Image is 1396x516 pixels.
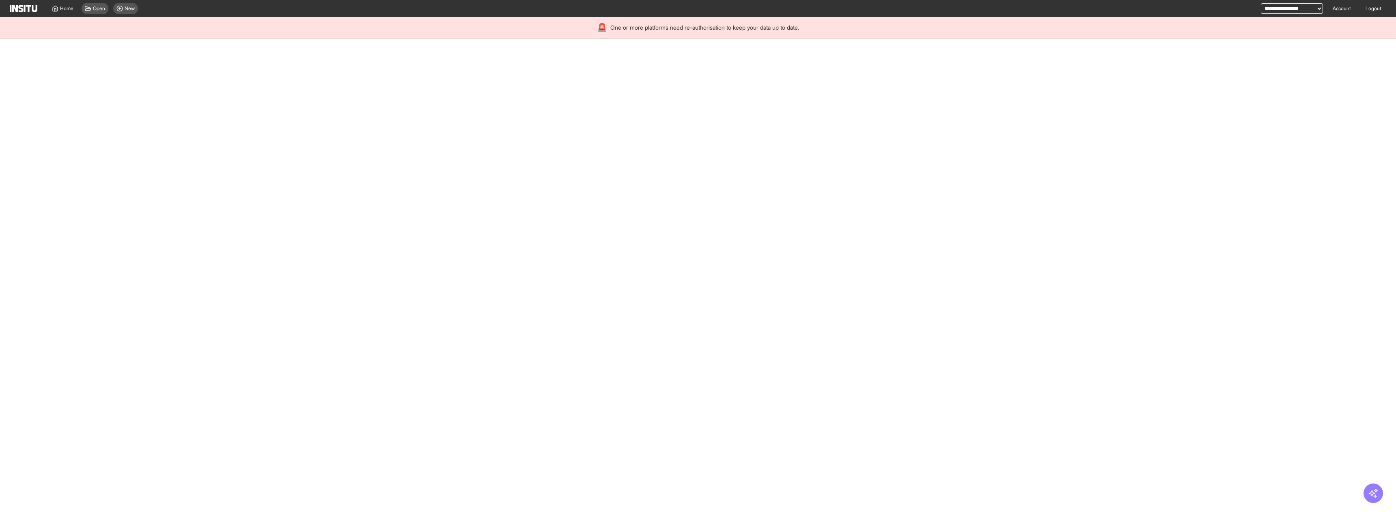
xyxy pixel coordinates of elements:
[597,22,607,33] div: 🚨
[60,5,73,12] span: Home
[93,5,105,12] span: Open
[125,5,135,12] span: New
[610,24,799,32] span: One or more platforms need re-authorisation to keep your data up to date.
[10,5,37,12] img: Logo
